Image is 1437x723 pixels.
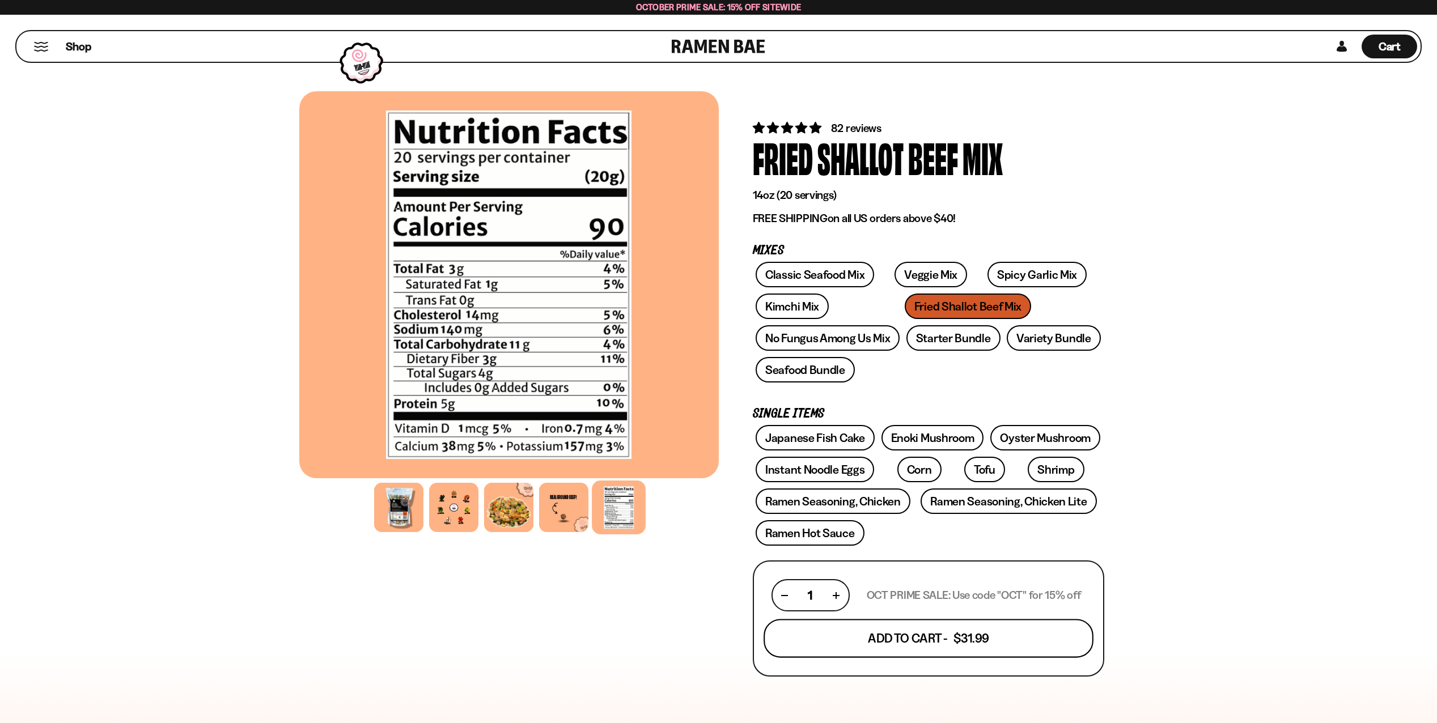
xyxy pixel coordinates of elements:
[756,488,910,514] a: Ramen Seasoning, Chicken
[756,457,874,482] a: Instant Noodle Eggs
[1379,40,1401,53] span: Cart
[753,188,1104,202] p: 14oz (20 servings)
[756,294,829,319] a: Kimchi Mix
[867,588,1081,602] p: OCT PRIME SALE: Use code "OCT" for 15% off
[66,39,91,54] span: Shop
[808,588,812,602] span: 1
[756,520,864,546] a: Ramen Hot Sauce
[756,425,875,450] a: Japanese Fish Cake
[1028,457,1084,482] a: Shrimp
[1007,325,1101,351] a: Variety Bundle
[908,136,958,178] div: Beef
[921,488,1096,514] a: Ramen Seasoning, Chicken Lite
[753,121,824,135] span: 4.83 stars
[753,409,1104,419] p: Single Items
[33,42,49,52] button: Mobile Menu Trigger
[753,211,1104,226] p: on all US orders above $40!
[895,262,967,287] a: Veggie Mix
[897,457,942,482] a: Corn
[964,457,1005,482] a: Tofu
[906,325,1001,351] a: Starter Bundle
[817,136,904,178] div: Shallot
[756,325,900,351] a: No Fungus Among Us Mix
[963,136,1003,178] div: Mix
[881,425,984,450] a: Enoki Mushroom
[756,262,874,287] a: Classic Seafood Mix
[831,121,881,135] span: 82 reviews
[753,136,813,178] div: Fried
[990,425,1100,450] a: Oyster Mushroom
[753,245,1104,256] p: Mixes
[987,262,1087,287] a: Spicy Garlic Mix
[66,35,91,58] a: Shop
[756,357,855,382] a: Seafood Bundle
[636,2,802,12] span: October Prime Sale: 15% off Sitewide
[753,211,828,225] strong: FREE SHIPPING
[764,619,1093,658] button: Add To Cart - $31.99
[1362,31,1417,62] div: Cart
